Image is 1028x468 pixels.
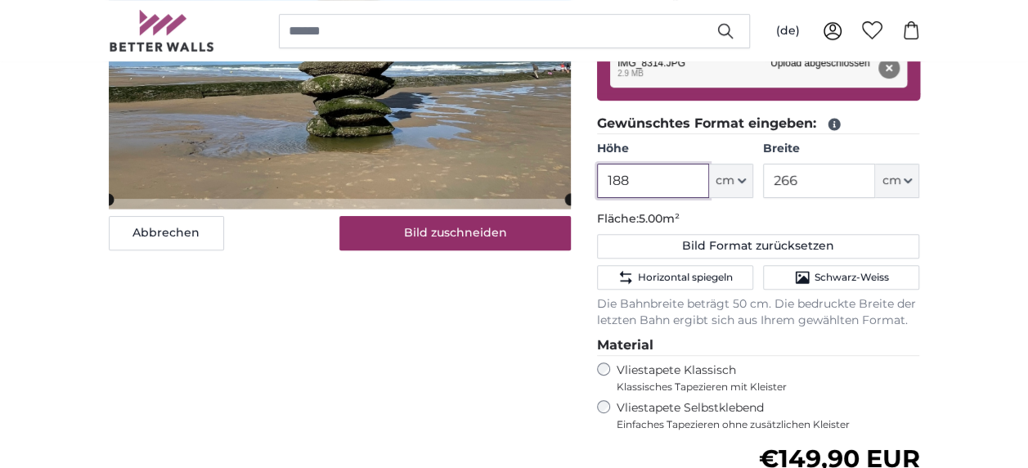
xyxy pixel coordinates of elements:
span: Horizontal spiegeln [637,271,732,284]
button: (de) [763,16,813,46]
legend: Material [597,335,920,356]
p: Fläche: [597,211,920,227]
span: cm [716,173,734,189]
button: cm [875,164,919,198]
p: Die Bahnbreite beträgt 50 cm. Die bedruckte Breite der letzten Bahn ergibt sich aus Ihrem gewählt... [597,296,920,329]
button: Bild Format zurücksetzen [597,234,920,259]
span: 5.00m² [639,211,680,226]
label: Breite [763,141,919,157]
button: Abbrechen [109,216,224,250]
span: Einfaches Tapezieren ohne zusätzlichen Kleister [617,418,920,431]
button: Bild zuschneiden [339,216,571,250]
img: Betterwalls [109,10,215,52]
legend: Gewünschtes Format eingeben: [597,114,920,134]
span: Klassisches Tapezieren mit Kleister [617,380,906,394]
label: Höhe [597,141,753,157]
button: Schwarz-Weiss [763,265,919,290]
span: Schwarz-Weiss [814,271,888,284]
span: cm [882,173,900,189]
button: cm [709,164,753,198]
button: Horizontal spiegeln [597,265,753,290]
label: Vliestapete Selbstklebend [617,400,920,431]
label: Vliestapete Klassisch [617,362,906,394]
